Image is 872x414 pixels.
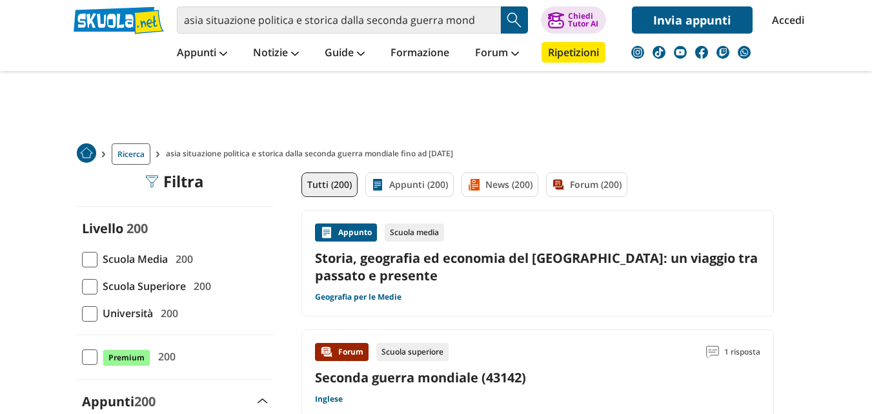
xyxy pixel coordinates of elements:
span: 200 [153,348,176,365]
input: Cerca appunti, riassunti o versioni [177,6,501,34]
img: WhatsApp [738,46,751,59]
img: Appunti filtro contenuto [371,178,384,191]
img: Home [77,143,96,163]
img: youtube [674,46,687,59]
label: Livello [82,220,123,237]
div: Forum [315,343,369,361]
a: Accedi [772,6,799,34]
a: Home [77,143,96,165]
img: Appunti contenuto [320,226,333,239]
span: 200 [134,393,156,410]
img: twitch [716,46,729,59]
img: Forum contenuto [320,346,333,358]
span: asia situazione politica e storica dalla seconda guerra mondiale fino ad [DATE] [166,143,458,165]
a: Invia appunti [632,6,753,34]
a: Storia, geografia ed economia del [GEOGRAPHIC_DATA]: un viaggio tra passato e presente [315,249,760,284]
img: Commenti lettura [706,346,719,358]
span: 200 [156,305,178,322]
a: Tutti (200) [301,172,358,197]
img: Cerca appunti, riassunti o versioni [505,10,524,30]
img: instagram [631,46,644,59]
a: Ricerca [112,143,150,165]
img: facebook [695,46,708,59]
a: Guide [321,42,368,65]
a: Forum [472,42,522,65]
a: Appunti [174,42,230,65]
div: Filtra [145,172,204,191]
img: Filtra filtri mobile [145,175,158,188]
label: Appunti [82,393,156,410]
button: ChiediTutor AI [541,6,606,34]
a: Appunti (200) [365,172,454,197]
img: Apri e chiudi sezione [258,398,268,404]
span: 1 risposta [724,343,760,361]
span: Università [97,305,153,322]
button: Search Button [501,6,528,34]
a: Ripetizioni [542,42,605,63]
span: 200 [127,220,148,237]
span: Premium [103,349,150,366]
img: News filtro contenuto [467,178,480,191]
span: Scuola Superiore [97,278,186,295]
div: Chiedi Tutor AI [568,12,598,28]
a: Forum (200) [546,172,627,197]
div: Scuola superiore [376,343,449,361]
a: Formazione [387,42,452,65]
a: Notizie [250,42,302,65]
span: 200 [170,251,193,267]
a: Geografia per le Medie [315,292,401,302]
a: News (200) [461,172,538,197]
img: tiktok [653,46,665,59]
div: Scuola media [385,223,444,242]
a: Seconda guerra mondiale (43142) [315,369,526,386]
div: Appunto [315,223,377,242]
img: Forum filtro contenuto [552,178,565,191]
span: Scuola Media [97,251,168,267]
span: 200 [188,278,211,295]
a: Inglese [315,394,343,404]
